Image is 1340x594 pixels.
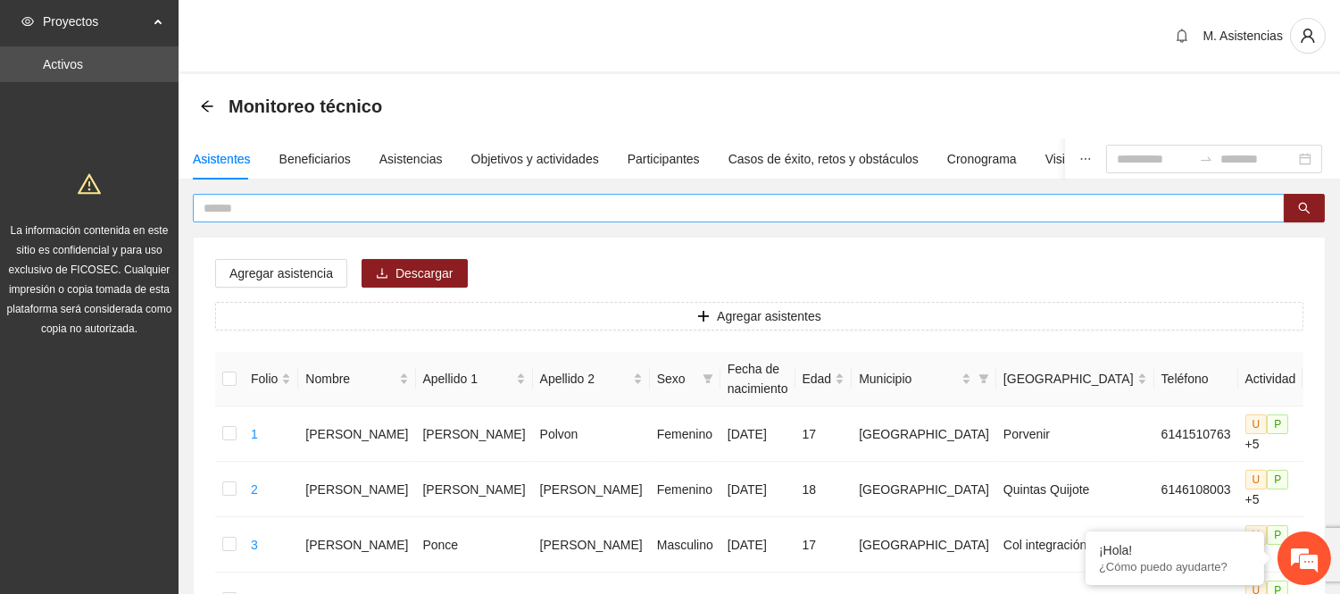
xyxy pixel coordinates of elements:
[1267,525,1288,545] span: P
[1154,517,1238,573] td: 6143580653
[362,259,468,288] button: downloadDescargar
[93,91,300,114] div: Chatee con nosotros ahora
[1267,414,1288,434] span: P
[978,373,989,384] span: filter
[298,517,415,573] td: [PERSON_NAME]
[1079,153,1092,165] span: ellipsis
[43,4,148,39] span: Proyectos
[1238,352,1303,406] th: Actividad
[1045,149,1212,169] div: Visita de campo y entregables
[720,517,795,573] td: [DATE]
[215,302,1303,330] button: plusAgregar asistentes
[795,406,853,462] td: 17
[251,369,278,389] span: Folio
[1291,28,1325,44] span: user
[1284,194,1325,222] button: search
[947,149,1017,169] div: Cronograma
[293,9,336,52] div: Minimizar ventana de chat en vivo
[1099,560,1251,573] p: ¿Cómo puedo ayudarte?
[1238,462,1303,517] td: +5
[657,369,695,389] span: Sexo
[1065,138,1106,180] button: ellipsis
[229,92,382,121] span: Monitoreo técnico
[533,462,650,517] td: [PERSON_NAME]
[996,352,1154,406] th: Colonia
[200,99,214,113] span: arrow-left
[1154,462,1238,517] td: 6146108003
[1298,202,1311,216] span: search
[996,406,1154,462] td: Porvenir
[650,517,720,573] td: Masculino
[1238,517,1303,573] td: +3
[852,406,996,462] td: [GEOGRAPHIC_DATA]
[1169,29,1195,43] span: bell
[298,406,415,462] td: [PERSON_NAME]
[471,149,599,169] div: Objetivos y actividades
[416,462,533,517] td: [PERSON_NAME]
[628,149,700,169] div: Participantes
[533,517,650,573] td: [PERSON_NAME]
[43,57,83,71] a: Activos
[1245,470,1268,489] span: U
[9,400,340,463] textarea: Escriba su mensaje y pulse “Intro”
[416,517,533,573] td: Ponce
[298,352,415,406] th: Nombre
[104,195,246,375] span: Estamos en línea.
[975,365,993,392] span: filter
[720,462,795,517] td: [DATE]
[298,462,415,517] td: [PERSON_NAME]
[193,149,251,169] div: Asistentes
[7,224,172,335] span: La información contenida en este sitio es confidencial y para uso exclusivo de FICOSEC. Cualquier...
[720,352,795,406] th: Fecha de nacimiento
[852,517,996,573] td: [GEOGRAPHIC_DATA]
[717,306,821,326] span: Agregar asistentes
[540,369,629,389] span: Apellido 2
[416,352,533,406] th: Apellido 1
[251,427,258,441] a: 1
[699,365,717,392] span: filter
[996,462,1154,517] td: Quintas Quijote
[650,462,720,517] td: Femenino
[1003,369,1134,389] span: [GEOGRAPHIC_DATA]
[1154,406,1238,462] td: 6141510763
[1238,406,1303,462] td: +5
[533,406,650,462] td: Polvon
[1203,29,1283,43] span: M. Asistencias
[795,517,853,573] td: 17
[795,352,853,406] th: Edad
[379,149,443,169] div: Asistencias
[423,369,512,389] span: Apellido 1
[720,406,795,462] td: [DATE]
[996,517,1154,573] td: Col integración
[78,172,101,196] span: warning
[376,267,388,281] span: download
[1099,543,1251,557] div: ¡Hola!
[859,369,958,389] span: Municipio
[251,538,258,552] a: 3
[852,352,996,406] th: Municipio
[1199,152,1213,166] span: to
[395,264,454,283] span: Descargar
[650,406,720,462] td: Femenino
[1245,525,1268,545] span: U
[852,462,996,517] td: [GEOGRAPHIC_DATA]
[1245,414,1268,434] span: U
[803,369,832,389] span: Edad
[244,352,298,406] th: Folio
[1168,21,1196,50] button: bell
[728,149,919,169] div: Casos de éxito, retos y obstáculos
[251,482,258,497] a: 2
[200,99,214,114] div: Back
[279,149,351,169] div: Beneficiarios
[305,369,395,389] span: Nombre
[1267,470,1288,489] span: P
[1290,18,1326,54] button: user
[533,352,650,406] th: Apellido 2
[1199,152,1213,166] span: swap-right
[21,15,34,28] span: eye
[703,373,713,384] span: filter
[215,259,347,288] button: Agregar asistencia
[697,310,710,324] span: plus
[416,406,533,462] td: [PERSON_NAME]
[795,462,853,517] td: 18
